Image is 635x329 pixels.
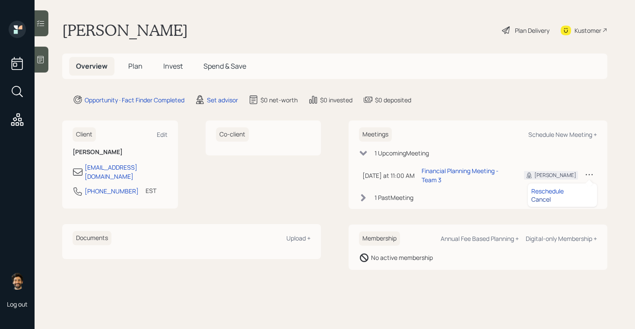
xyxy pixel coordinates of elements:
div: $0 invested [320,95,352,104]
div: 1 Upcoming Meeting [375,149,429,158]
h6: Meetings [359,127,392,142]
div: $0 net-worth [260,95,298,104]
div: [PERSON_NAME] [534,171,576,179]
span: Overview [76,61,108,71]
div: Set advisor [207,95,238,104]
div: Log out [7,300,28,308]
div: [DATE] at 11:00 AM [362,171,415,180]
div: Schedule New Meeting + [528,130,597,139]
span: Plan [128,61,143,71]
h6: Co-client [216,127,249,142]
span: Invest [163,61,183,71]
div: Upload + [286,234,311,242]
div: [PHONE_NUMBER] [85,187,139,196]
div: Cancel [531,195,594,203]
div: Opportunity · Fact Finder Completed [85,95,184,104]
h6: [PERSON_NAME] [73,149,168,156]
div: $0 deposited [375,95,411,104]
div: Plan Delivery [515,26,549,35]
div: Financial Planning Meeting - Team 3 [422,166,510,184]
h1: [PERSON_NAME] [62,21,188,40]
div: EST [146,186,156,195]
h6: Documents [73,231,111,245]
h6: Membership [359,231,400,246]
div: Digital-only Membership + [526,234,597,243]
span: Spend & Save [203,61,246,71]
div: Kustomer [575,26,601,35]
div: [EMAIL_ADDRESS][DOMAIN_NAME] [85,163,168,181]
img: eric-schwartz-headshot.png [9,272,26,290]
div: Edit [157,130,168,139]
h6: Client [73,127,96,142]
div: No active membership [371,253,433,262]
div: Annual Fee Based Planning + [441,234,519,243]
div: 1 Past Meeting [375,193,413,202]
div: Reschedule [531,187,594,195]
